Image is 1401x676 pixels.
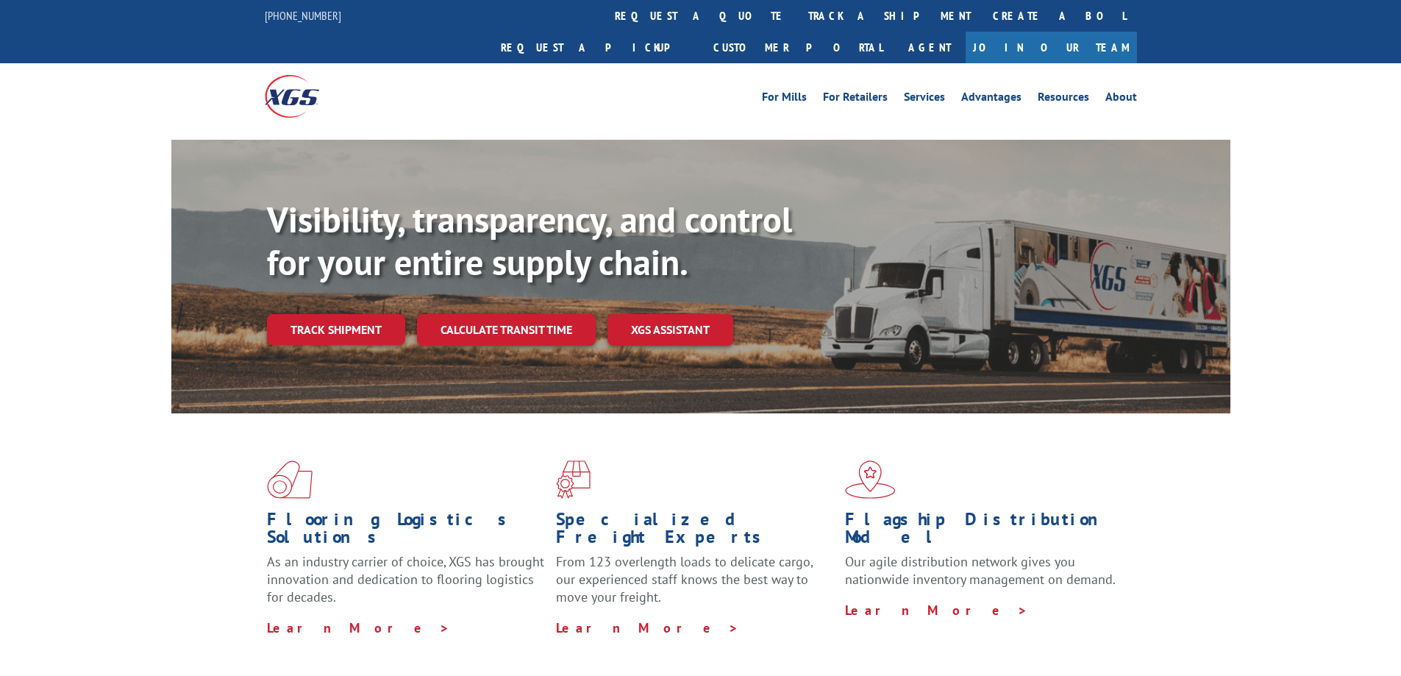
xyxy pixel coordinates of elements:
a: About [1105,91,1137,107]
img: xgs-icon-flagship-distribution-model-red [845,460,896,499]
a: Services [904,91,945,107]
img: xgs-icon-total-supply-chain-intelligence-red [267,460,313,499]
a: Learn More > [267,619,450,636]
span: As an industry carrier of choice, XGS has brought innovation and dedication to flooring logistics... [267,553,544,605]
h1: Specialized Freight Experts [556,510,834,553]
a: Customer Portal [702,32,894,63]
a: Resources [1038,91,1089,107]
a: Advantages [961,91,1022,107]
a: For Mills [762,91,807,107]
a: [PHONE_NUMBER] [265,8,341,23]
img: xgs-icon-focused-on-flooring-red [556,460,591,499]
a: Agent [894,32,966,63]
b: Visibility, transparency, and control for your entire supply chain. [267,196,792,285]
h1: Flooring Logistics Solutions [267,510,545,553]
a: Track shipment [267,314,405,345]
a: Learn More > [845,602,1028,619]
span: Our agile distribution network gives you nationwide inventory management on demand. [845,553,1116,588]
a: XGS ASSISTANT [607,314,733,346]
h1: Flagship Distribution Model [845,510,1123,553]
a: For Retailers [823,91,888,107]
a: Request a pickup [490,32,702,63]
a: Join Our Team [966,32,1137,63]
a: Learn More > [556,619,739,636]
a: Calculate transit time [417,314,596,346]
p: From 123 overlength loads to delicate cargo, our experienced staff knows the best way to move you... [556,553,834,619]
